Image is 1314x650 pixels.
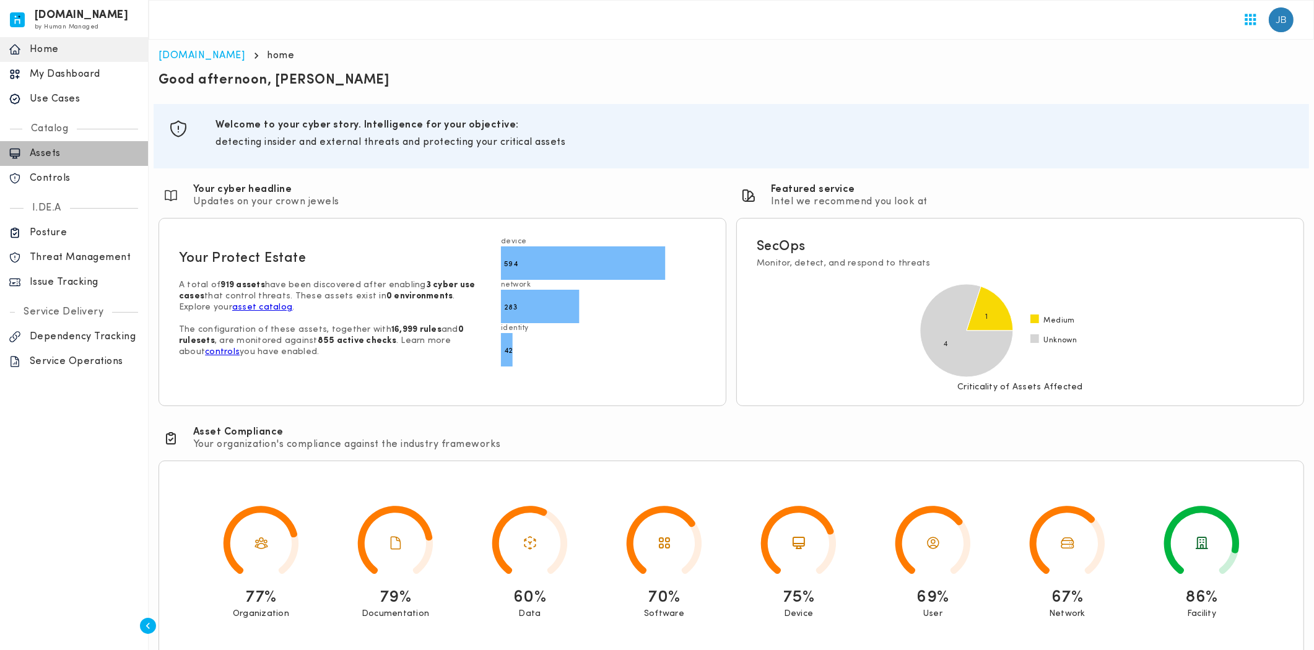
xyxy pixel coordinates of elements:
[159,51,245,61] a: [DOMAIN_NAME]
[771,183,928,196] h6: Featured service
[245,586,277,609] p: 77%
[30,68,139,80] p: My Dashboard
[30,147,139,160] p: Assets
[233,609,289,620] p: Organization
[215,136,1294,149] p: detecting insider and external threats and protecting your critical assets
[757,238,806,256] h5: SecOps
[1051,586,1084,609] p: 67%
[957,382,1083,393] p: Criticality of Assets Affected
[380,586,412,609] p: 79%
[504,261,518,268] text: 594
[501,238,527,245] text: device
[30,276,139,288] p: Issue Tracking
[193,196,339,208] p: Updates on your crown jewels
[193,438,501,451] p: Your organization's compliance against the industry frameworks
[159,50,1304,62] nav: breadcrumb
[30,43,139,56] p: Home
[22,123,77,135] p: Catalog
[159,72,1304,89] p: Good afternoon, [PERSON_NAME]
[391,325,442,334] strong: 16,999 rules
[30,355,139,368] p: Service Operations
[15,306,112,318] p: Service Delivery
[648,586,681,609] p: 70%
[268,50,295,62] p: home
[362,609,429,620] p: Documentation
[179,280,488,358] p: A total of have been discovered after enabling that control threats. These assets exist in . Expl...
[943,340,948,348] text: 4
[215,119,1294,131] h6: Welcome to your cyber story. Intelligence for your objective:
[504,304,518,311] text: 283
[30,251,139,264] p: Threat Management
[30,227,139,239] p: Posture
[1185,586,1218,609] p: 86%
[504,347,513,355] text: 42
[1049,609,1086,620] p: Network
[771,196,928,208] p: Intel we recommend you look at
[757,258,931,269] p: Monitor, detect, and respond to threats
[35,24,98,30] span: by Human Managed
[24,202,70,214] p: I.DE.A
[386,292,453,301] strong: 0 environments
[1044,316,1075,326] span: Medium
[179,250,307,267] h5: Your Protect Estate
[318,336,396,345] strong: 855 active checks
[1264,2,1299,37] button: User
[10,12,25,27] img: invicta.io
[501,281,531,288] text: network
[501,324,529,332] text: identity
[30,93,139,105] p: Use Cases
[783,586,815,609] p: 75%
[205,347,240,357] a: controls
[784,609,814,620] p: Device
[916,586,949,609] p: 69%
[193,426,501,438] h6: Asset Compliance
[35,11,129,20] h6: [DOMAIN_NAME]
[985,313,988,321] text: 1
[644,609,684,620] p: Software
[232,303,292,312] a: asset catalog
[30,172,139,184] p: Controls
[923,609,942,620] p: User
[513,586,547,609] p: 60%
[1269,7,1294,32] img: Janelle Bardinas
[193,183,339,196] h6: Your cyber headline
[519,609,541,620] p: Data
[221,280,266,290] strong: 919 assets
[1187,609,1216,620] p: Facility
[30,331,139,343] p: Dependency Tracking
[1044,336,1077,345] span: Unknown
